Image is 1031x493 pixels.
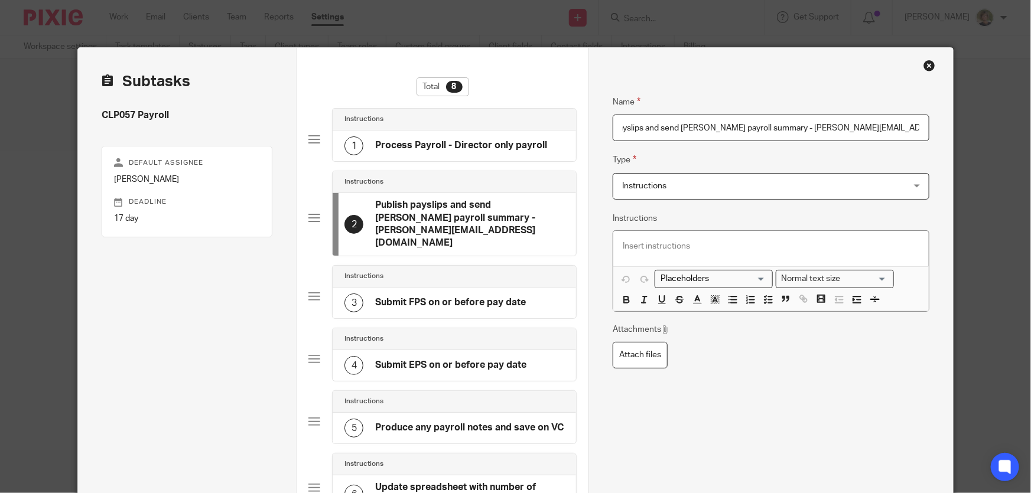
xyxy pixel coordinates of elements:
div: 1 [344,136,363,155]
span: Instructions [622,182,666,190]
p: Attachments [613,324,670,335]
p: [PERSON_NAME] [114,174,260,185]
h4: Instructions [344,272,383,281]
h4: Submit FPS on or before pay date [375,296,526,309]
label: Attach files [613,342,668,368]
p: Deadline [114,197,260,207]
div: Text styles [776,270,894,288]
h4: Process Payroll - Director only payroll [375,139,547,152]
h4: Instructions [344,397,383,406]
div: Close this dialog window [923,60,935,71]
p: 17 day [114,213,260,224]
div: 2 [344,215,363,234]
label: Name [613,95,640,109]
div: Search for option [655,270,773,288]
div: 3 [344,293,363,312]
h4: Instructions [344,459,383,469]
div: 8 [446,81,463,93]
p: Default assignee [114,158,260,168]
span: Normal text size [779,273,843,285]
h4: Instructions [344,115,383,124]
div: Total [417,77,469,96]
h4: Produce any payroll notes and save on VC [375,422,564,434]
h4: Instructions [344,177,383,187]
h4: Submit EPS on or before pay date [375,359,526,371]
div: 5 [344,419,363,438]
div: Search for option [776,270,894,288]
input: Search for option [844,273,887,285]
h2: Subtasks [102,71,190,92]
label: Type [613,153,636,166]
input: Search for option [656,273,766,285]
h4: Instructions [344,334,383,344]
h4: CLP057 Payroll [102,109,272,122]
div: Placeholders [655,270,773,288]
h4: Publish payslips and send [PERSON_NAME] payroll summary - [PERSON_NAME][EMAIL_ADDRESS][DOMAIN_NAME] [375,199,564,250]
label: Instructions [613,213,657,224]
div: 4 [344,356,363,375]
